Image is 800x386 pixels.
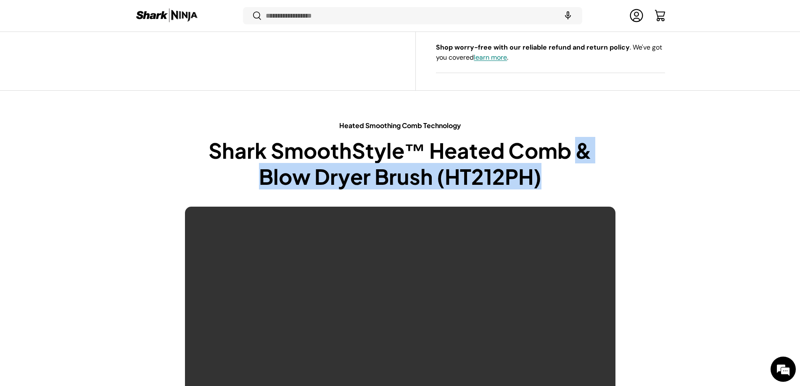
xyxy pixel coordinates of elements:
[185,121,615,131] p: Heated Smoothing Comb Technology
[436,42,665,63] p: . We've got you covered .
[436,43,630,52] strong: Shop worry-free with our reliable refund and return policy
[4,229,160,259] textarea: Type your message and hit 'Enter'
[474,53,507,62] a: learn more
[185,137,615,189] h2: Shark SmoothStyle™ Heated Comb & Blow Dryer Brush (HT212PH)
[135,8,198,24] img: Shark Ninja Philippines
[554,7,581,25] speech-search-button: Search by voice
[49,106,116,191] span: We're online!
[138,4,158,24] div: Minimize live chat window
[44,47,141,58] div: Chat with us now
